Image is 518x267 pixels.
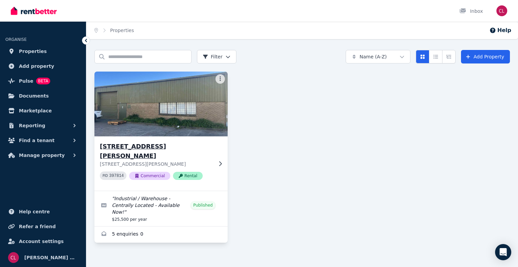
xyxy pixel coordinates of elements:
[24,253,78,262] span: [PERSON_NAME] & [PERSON_NAME]
[19,77,33,85] span: Pulse
[489,26,511,34] button: Help
[19,122,45,130] span: Reporting
[19,222,56,231] span: Refer a friend
[36,78,50,84] span: BETA
[19,136,55,144] span: Find a tenant
[5,37,27,42] span: ORGANISE
[5,104,81,117] a: Marketplace
[86,22,142,39] nav: Breadcrumb
[100,161,213,167] p: [STREET_ADDRESS][PERSON_NAME]
[5,220,81,233] a: Refer a friend
[495,244,511,260] div: Open Intercom Messenger
[19,208,50,216] span: Help centre
[5,235,81,248] a: Account settings
[416,50,456,63] div: View options
[416,50,429,63] button: Card view
[94,226,228,243] a: Enquiries for 2/42 Burgess Rd, Bayswater
[215,74,225,84] button: More options
[19,151,65,159] span: Manage property
[5,89,81,103] a: Documents
[109,173,124,178] code: 397814
[5,74,81,88] a: PulseBETA
[5,134,81,147] button: Find a tenant
[11,6,57,16] img: RentBetter
[103,174,108,178] small: PID
[94,191,228,226] a: Edit listing: Industrial / Warehouse - Centrally Located - Available Now!
[346,50,410,63] button: Name (A-Z)
[19,92,49,100] span: Documents
[429,50,442,63] button: Compact list view
[5,119,81,132] button: Reporting
[5,45,81,58] a: Properties
[110,28,134,33] a: Properties
[94,72,228,191] a: 2/42 Burgess Rd, Bayswater[STREET_ADDRESS][PERSON_NAME][STREET_ADDRESS][PERSON_NAME]PID 397814Com...
[100,142,213,161] h3: [STREET_ADDRESS][PERSON_NAME]
[8,252,19,263] img: Cheryl & Dave Lambert
[459,8,483,15] div: Inbox
[19,47,47,55] span: Properties
[496,5,507,16] img: Cheryl & Dave Lambert
[5,205,81,218] a: Help centre
[359,53,387,60] span: Name (A-Z)
[19,107,52,115] span: Marketplace
[129,172,170,180] span: Commercial
[203,53,223,60] span: Filter
[5,59,81,73] a: Add property
[19,62,54,70] span: Add property
[91,70,231,138] img: 2/42 Burgess Rd, Bayswater
[173,172,203,180] span: Rental
[442,50,456,63] button: Expanded list view
[5,149,81,162] button: Manage property
[19,237,64,245] span: Account settings
[197,50,236,63] button: Filter
[461,50,510,63] a: Add Property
